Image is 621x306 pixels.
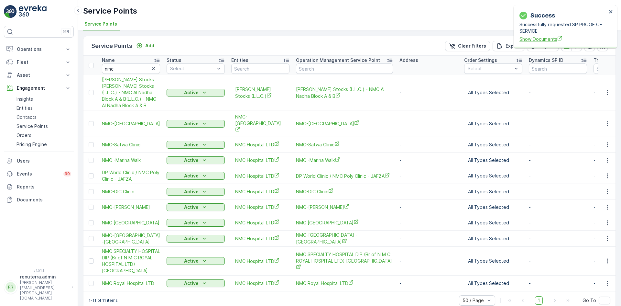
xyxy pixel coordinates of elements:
[5,282,16,292] div: RR
[445,41,490,51] button: Clear Filters
[529,235,587,242] p: -
[102,204,160,210] span: NMC-[PERSON_NAME]
[296,141,393,148] span: NMC-Satwa Clinic
[529,204,587,210] p: -
[4,268,74,272] span: v 1.51.1
[519,36,607,42] span: Show Documents
[468,220,518,226] p: All Types Selected
[4,82,74,95] button: Engagement
[396,276,461,291] td: -
[506,43,520,49] p: Export
[296,157,393,164] span: NMC -Marina Walk
[167,89,225,96] button: Active
[14,122,74,131] a: Service Points
[529,57,563,63] p: Dynamics SP ID
[184,157,199,164] p: Active
[14,113,74,122] a: Contacts
[89,298,118,303] p: 1-11 of 11 items
[529,89,587,96] p: -
[296,251,393,271] a: NMC SPECIALTY HOSPITAL DIP (Br of N M C ROYAL HOSPITAL LTD) Dubai Branch
[468,204,518,210] p: All Types Selected
[468,173,518,179] p: All Types Selected
[529,280,587,287] p: -
[235,157,286,164] span: NMC Hospital LTD
[16,105,33,111] p: Entities
[14,140,74,149] a: Pricing Engine
[184,120,199,127] p: Active
[102,169,160,182] a: DP World Clinic / NMC Poly Clinic - JAFZA
[396,110,461,137] td: -
[89,281,94,286] div: Toggle Row Selected
[468,188,518,195] p: All Types Selected
[529,157,587,164] p: -
[296,219,393,226] span: NMC [GEOGRAPHIC_DATA]
[184,89,199,96] p: Active
[468,258,518,264] p: All Types Selected
[17,59,61,65] p: Fleet
[184,142,199,148] p: Active
[396,137,461,153] td: -
[14,95,74,104] a: Insights
[167,156,225,164] button: Active
[83,6,137,16] p: Service Points
[102,76,160,109] a: Al Tayer Stocks Al Tayer Stocks (L.L.C.) - NMC Al Nadha Block A & B(L.L.C.) - NMC Al Nadha Block ...
[235,86,286,99] a: Al Tayer Stocks (L.L.C.)
[296,251,393,271] span: NMC SPECIALTY HOSPITAL DIP (Br of N M C ROYAL HOSPITAL LTD) [GEOGRAPHIC_DATA]
[102,63,160,74] input: Search
[102,220,160,226] a: NMC Amala Medical Center
[296,86,393,99] a: Al Tayer Stocks (L.L.C.) - NMC Al Nadha Block A & B
[529,120,587,127] p: -
[84,21,117,27] span: Service Points
[235,114,286,133] a: NMC-Nakheel Mall
[16,132,31,139] p: Orders
[102,220,160,226] span: NMC [GEOGRAPHIC_DATA]
[17,171,60,177] p: Events
[167,141,225,149] button: Active
[134,42,157,50] button: Add
[583,297,596,304] span: Go To
[184,258,199,264] p: Active
[17,72,61,78] p: Asset
[184,173,199,179] p: Active
[102,280,160,287] span: NMC Royal Hospital LTD
[16,96,33,102] p: Insights
[89,258,94,264] div: Toggle Row Selected
[296,280,393,287] span: NMC Royal Hospital LTD
[167,257,225,265] button: Active
[396,199,461,215] td: -
[231,57,248,63] p: Entities
[529,188,587,195] p: -
[17,158,71,164] p: Users
[102,248,160,274] a: NMC SPECIALTY HOSPITAL DIP (Br of N M C ROYAL HOSPITAL LTD) Dubai Branch
[89,121,94,126] div: Toggle Row Selected
[91,41,132,51] p: Service Points
[102,142,160,148] a: NMC-Satwa Clinic
[167,279,225,287] button: Active
[296,173,393,179] a: DP World Clinic / NMC Poly Clinic - JAFZA
[20,274,69,280] p: renuterra.admin
[102,120,160,127] span: NMC-[GEOGRAPHIC_DATA]
[530,11,555,20] p: Success
[235,173,286,179] a: NMC Hospital LTD
[167,120,225,128] button: Active
[4,5,17,18] img: logo
[235,219,286,226] span: NMC Hospital LTD
[167,57,181,63] p: Status
[296,188,393,195] a: NMC-DIC Clinic
[167,203,225,211] button: Active
[468,89,518,96] p: All Types Selected
[296,204,393,210] span: NMC-[PERSON_NAME]
[4,56,74,69] button: Fleet
[235,235,286,242] a: NMC Hospital LTD
[4,167,74,180] a: Events99
[102,157,160,164] a: NMC -Marina Walk
[102,188,160,195] span: NMC-DIC Clinic
[296,204,393,210] a: NMC-Jabel Ali Clinic
[4,69,74,82] button: Asset
[235,258,286,265] a: NMC Hospital LTD
[184,280,199,287] p: Active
